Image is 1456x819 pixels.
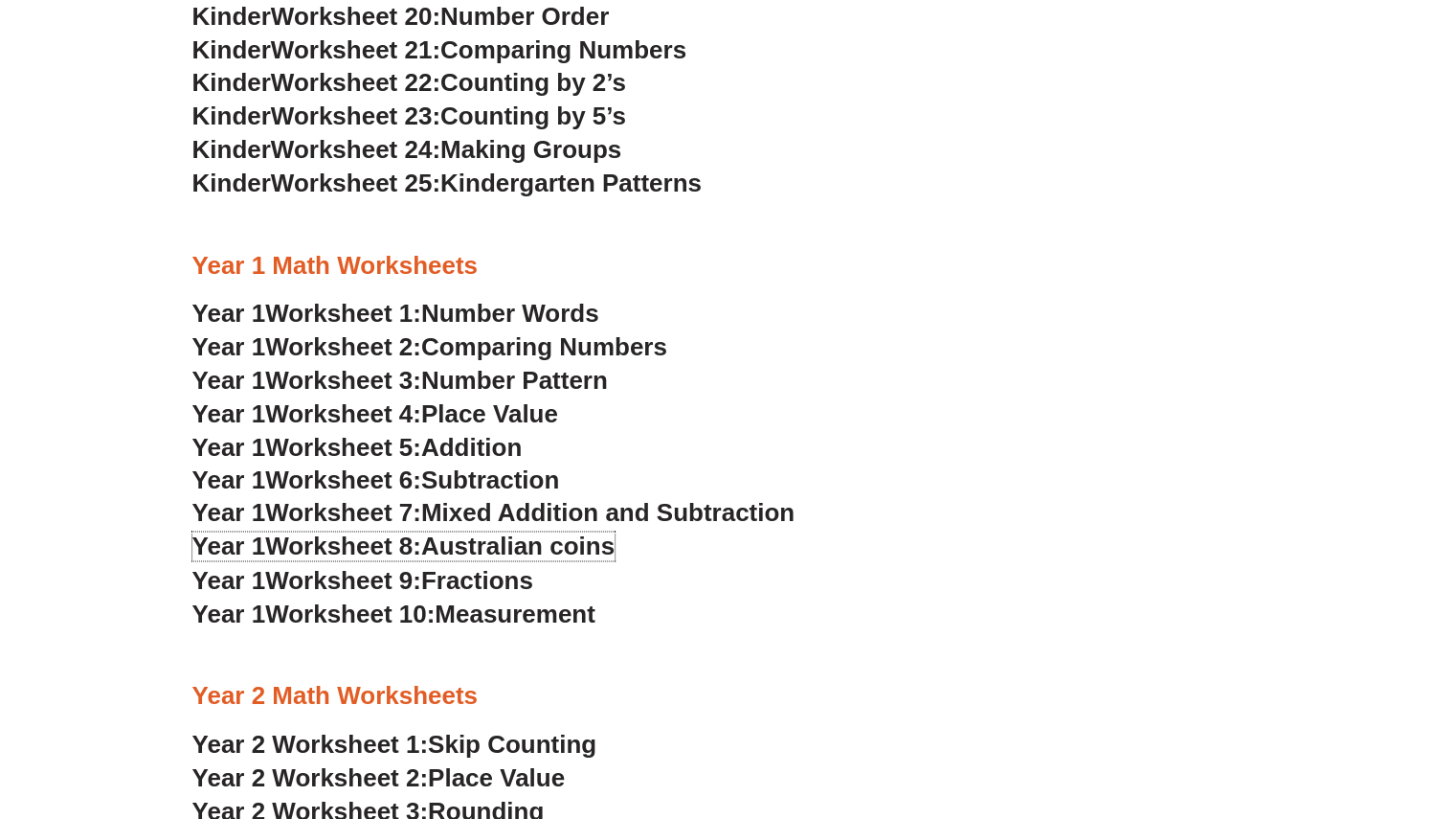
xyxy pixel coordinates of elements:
[271,2,440,31] span: Worksheet 20:
[192,762,566,791] a: Year 2 Worksheet 2:Place Value
[265,433,421,462] span: Worksheet 5:
[271,169,440,197] span: Worksheet 25:
[428,762,565,791] span: Place Value
[440,35,686,64] span: Comparing Numbers
[192,498,795,527] a: Year 1Worksheet 7:Mixed Addition and Subtraction
[271,68,440,97] span: Worksheet 22:
[192,332,667,361] a: Year 1Worksheet 2:Comparing Numbers
[192,102,271,130] span: Kinder
[192,299,599,328] a: Year 1Worksheet 1:Number Words
[192,565,533,594] a: Year 1Worksheet 9:Fractions
[271,102,440,130] span: Worksheet 23:
[192,2,271,31] span: Kinder
[440,68,626,97] span: Counting by 2’s
[192,433,523,462] a: Year 1Worksheet 5:Addition
[192,466,560,494] a: Year 1Worksheet 6:Subtraction
[192,35,271,64] span: Kinder
[435,599,595,627] span: Measurement
[265,366,421,395] span: Worksheet 3:
[265,299,421,328] span: Worksheet 1:
[192,169,271,197] span: Kinder
[192,762,429,791] span: Year 2 Worksheet 2:
[192,68,271,97] span: Kinder
[421,332,667,361] span: Comparing Numbers
[440,2,609,31] span: Number Order
[192,729,429,758] span: Year 2 Worksheet 1:
[440,102,626,130] span: Counting by 5’s
[421,466,559,494] span: Subtraction
[421,565,533,594] span: Fractions
[265,332,421,361] span: Worksheet 2:
[192,366,608,395] a: Year 1Worksheet 3:Number Pattern
[421,366,608,395] span: Number Pattern
[265,498,421,527] span: Worksheet 7:
[421,532,615,560] span: Australian coins
[265,565,421,594] span: Worksheet 9:
[265,466,421,494] span: Worksheet 6:
[271,135,440,164] span: Worksheet 24:
[192,135,271,164] span: Kinder
[440,169,702,197] span: Kindergarten Patterns
[271,35,440,64] span: Worksheet 21:
[265,532,421,560] span: Worksheet 8:
[265,399,421,428] span: Worksheet 4:
[192,532,615,560] a: Year 1Worksheet 8:Australian coins
[421,433,522,462] span: Addition
[192,679,1265,712] h3: Year 2 Math Worksheets
[1137,603,1456,819] iframe: Chat Widget
[421,498,795,527] span: Mixed Addition and Subtraction
[192,399,558,428] a: Year 1Worksheet 4:Place Value
[192,250,1265,283] h3: Year 1 Math Worksheets
[192,729,597,758] a: Year 2 Worksheet 1:Skip Counting
[440,135,621,164] span: Making Groups
[421,399,558,428] span: Place Value
[265,599,435,627] span: Worksheet 10:
[428,729,596,758] span: Skip Counting
[192,599,595,627] a: Year 1Worksheet 10:Measurement
[421,299,599,328] span: Number Words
